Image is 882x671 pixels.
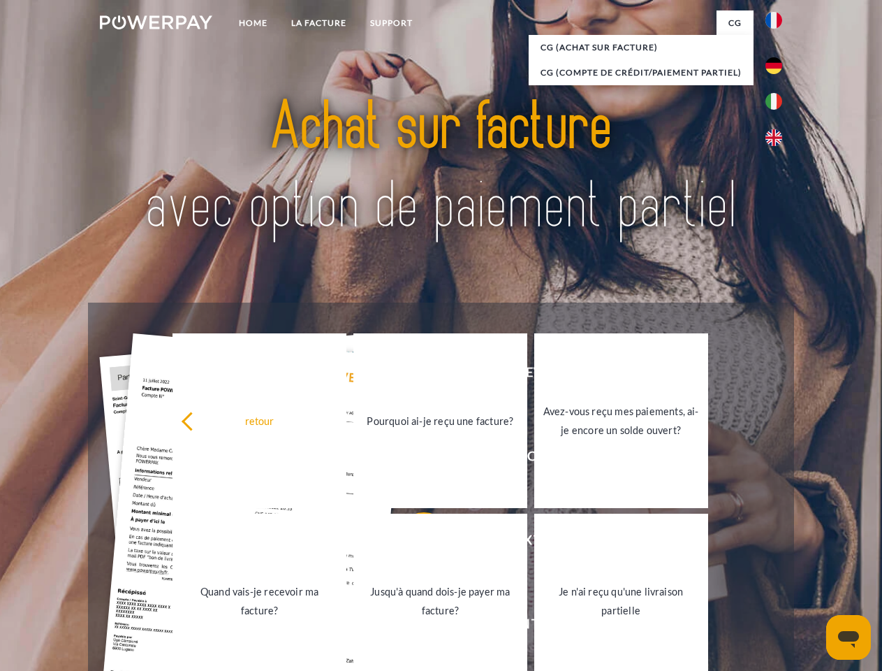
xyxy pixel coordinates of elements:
div: Je n'ai reçu qu'une livraison partielle [543,582,700,620]
a: Support [358,10,425,36]
div: Jusqu'à quand dois-je payer ma facture? [362,582,519,620]
img: it [765,93,782,110]
img: title-powerpay_fr.svg [133,67,749,268]
div: Pourquoi ai-je reçu une facture? [362,411,519,430]
a: Home [227,10,279,36]
a: CG [716,10,754,36]
img: logo-powerpay-white.svg [100,15,212,29]
div: retour [181,411,338,430]
img: de [765,57,782,74]
a: Avez-vous reçu mes paiements, ai-je encore un solde ouvert? [534,333,708,508]
img: en [765,129,782,146]
a: CG (Compte de crédit/paiement partiel) [529,60,754,85]
div: Quand vais-je recevoir ma facture? [181,582,338,620]
iframe: Bouton de lancement de la fenêtre de messagerie [826,615,871,660]
img: fr [765,12,782,29]
div: Avez-vous reçu mes paiements, ai-je encore un solde ouvert? [543,402,700,440]
a: CG (achat sur facture) [529,35,754,60]
a: LA FACTURE [279,10,358,36]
